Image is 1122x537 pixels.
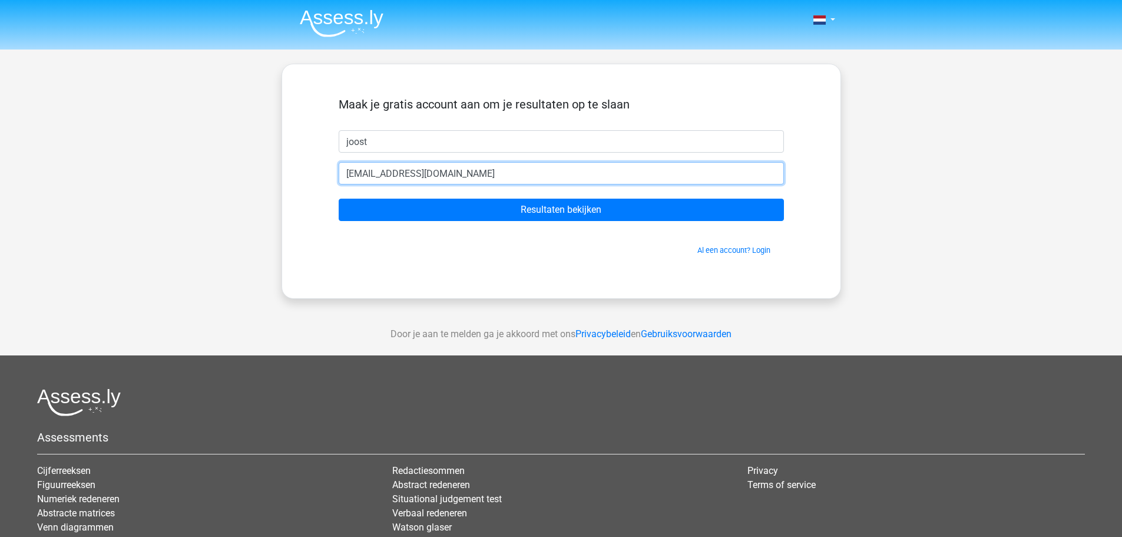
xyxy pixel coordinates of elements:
[37,430,1085,444] h5: Assessments
[747,479,816,490] a: Terms of service
[37,465,91,476] a: Cijferreeksen
[392,522,452,533] a: Watson glaser
[37,508,115,519] a: Abstracte matrices
[392,493,502,505] a: Situational judgement test
[37,479,95,490] a: Figuurreeksen
[339,199,784,221] input: Resultaten bekijken
[392,479,470,490] a: Abstract redeneren
[747,465,778,476] a: Privacy
[575,328,631,340] a: Privacybeleid
[392,508,467,519] a: Verbaal redeneren
[339,162,784,185] input: Email
[641,328,732,340] a: Gebruiksvoorwaarden
[697,246,770,255] a: Al een account? Login
[37,388,121,416] img: Assessly logo
[339,97,784,111] h5: Maak je gratis account aan om je resultaten op te slaan
[37,493,120,505] a: Numeriek redeneren
[392,465,465,476] a: Redactiesommen
[339,130,784,153] input: Voornaam
[300,9,383,37] img: Assessly
[37,522,114,533] a: Venn diagrammen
